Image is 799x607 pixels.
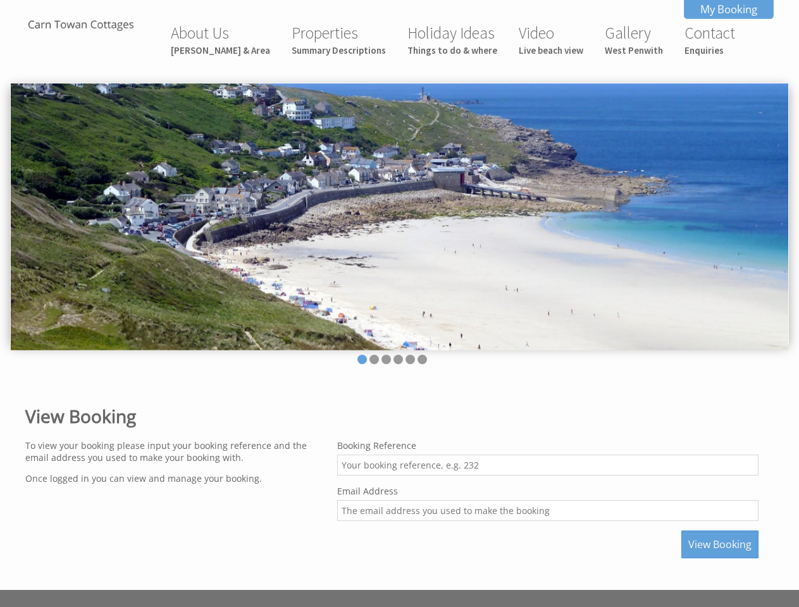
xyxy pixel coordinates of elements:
label: Email Address [337,485,759,497]
small: Enquiries [684,44,735,56]
small: Summary Descriptions [292,44,386,56]
h1: View Booking [25,404,759,428]
small: West Penwith [605,44,663,56]
a: PropertiesSummary Descriptions [292,23,386,56]
a: VideoLive beach view [519,23,583,56]
a: About Us[PERSON_NAME] & Area [171,23,270,56]
input: Your booking reference, e.g. 232 [337,455,759,475]
a: ContactEnquiries [684,23,735,56]
p: Once logged in you can view and manage your booking. [25,472,322,484]
input: The email address you used to make the booking [337,500,759,521]
small: Things to do & where [407,44,497,56]
button: View Booking [681,530,759,558]
img: Carn Towan [18,18,144,34]
label: Booking Reference [337,439,759,451]
a: Holiday IdeasThings to do & where [407,23,497,56]
a: GalleryWest Penwith [605,23,663,56]
span: View Booking [688,537,752,551]
small: [PERSON_NAME] & Area [171,44,270,56]
small: Live beach view [519,44,583,56]
p: To view your booking please input your booking reference and the email address you used to make y... [25,439,322,463]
